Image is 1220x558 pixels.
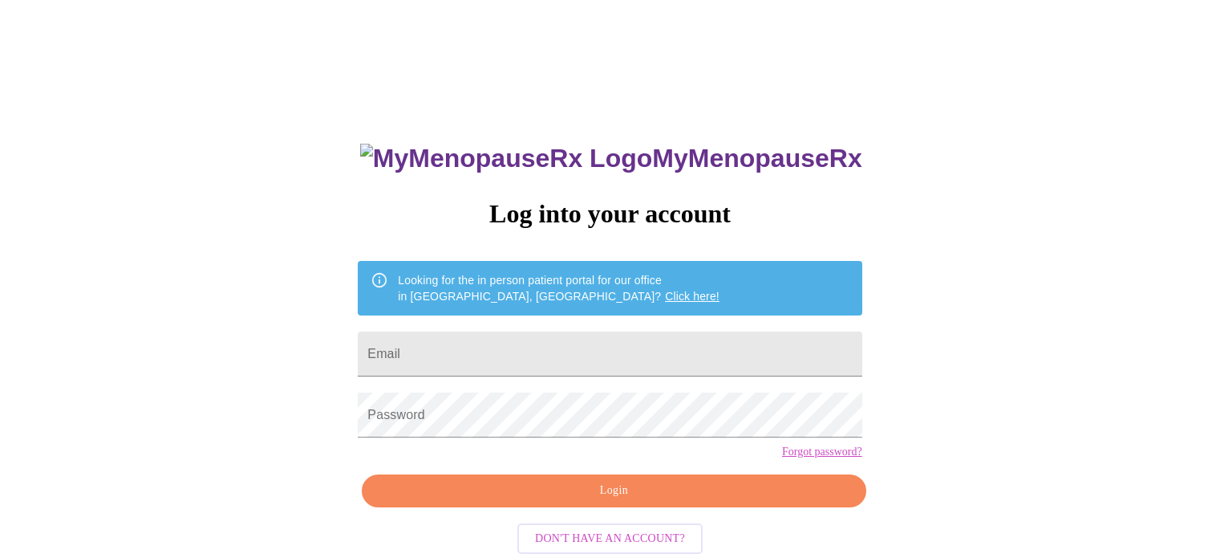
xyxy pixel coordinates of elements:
a: Click here! [665,290,719,303]
a: Don't have an account? [513,530,707,544]
button: Don't have an account? [517,523,703,555]
div: Looking for the in person patient portal for our office in [GEOGRAPHIC_DATA], [GEOGRAPHIC_DATA]? [398,266,719,311]
h3: MyMenopauseRx [360,144,862,173]
span: Don't have an account? [535,529,685,549]
button: Login [362,475,865,507]
h3: Log into your account [358,199,861,229]
a: Forgot password? [782,446,862,458]
span: Login [380,481,847,501]
img: MyMenopauseRx Logo [360,144,652,173]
